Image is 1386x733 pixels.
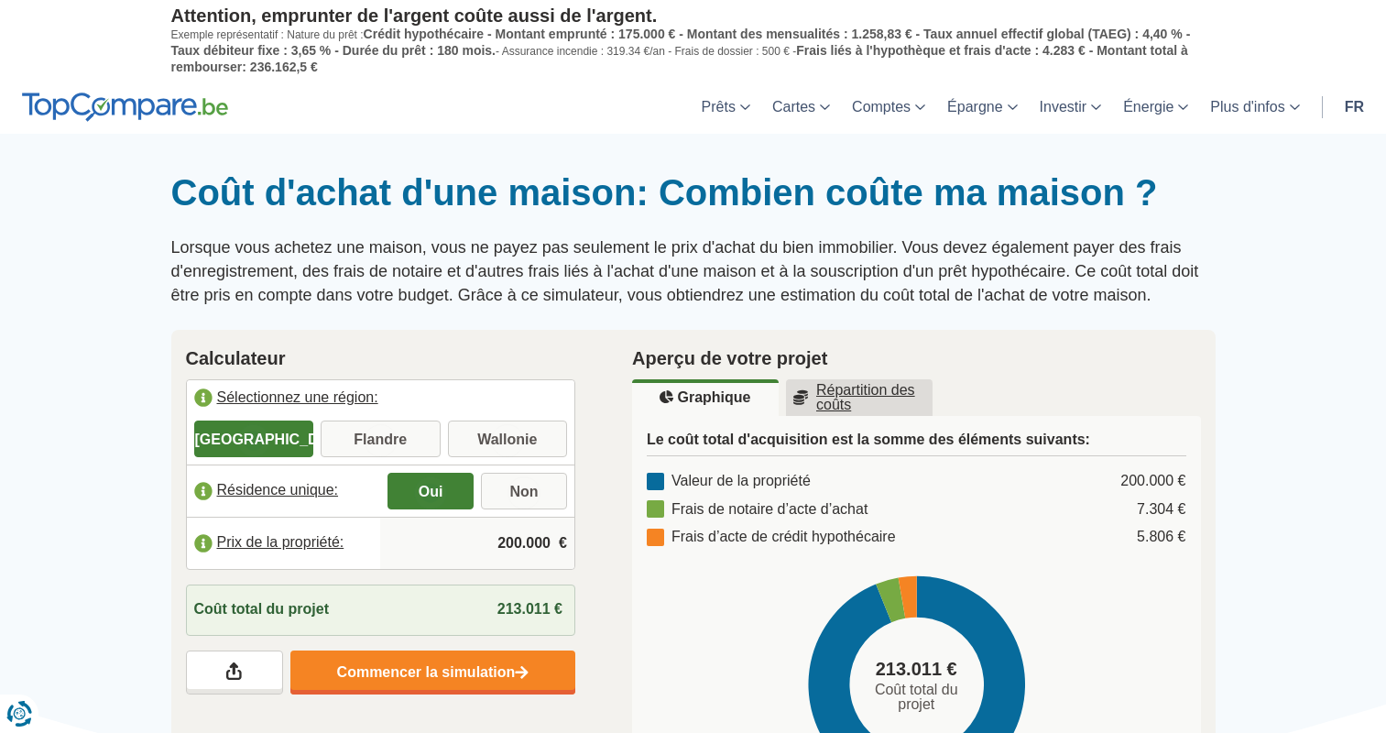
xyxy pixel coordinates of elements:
[290,651,575,695] a: Commencer la simulation
[497,601,562,617] span: 213.011 €
[647,471,811,492] div: Valeur de la propriété
[1029,80,1113,134] a: Investir
[171,27,1191,58] span: Crédit hypothécaire - Montant emprunté : 175.000 € - Montant des mensualités : 1.258,83 € - Taux ...
[660,390,750,405] u: Graphique
[936,80,1029,134] a: Épargne
[171,236,1216,307] p: Lorsque vous achetez une maison, vous ne payez pas seulement le prix d'achat du bien immobilier. ...
[1137,499,1185,520] div: 7.304 €
[321,421,441,457] label: Flandre
[1137,527,1185,548] div: 5.806 €
[186,651,283,695] a: Partagez vos résultats
[857,683,976,712] span: Coût total du projet
[1334,80,1375,134] a: fr
[187,523,381,563] label: Prix de la propriété:
[481,473,567,509] label: Non
[194,421,314,457] label: [GEOGRAPHIC_DATA]
[632,345,1201,372] h2: Aperçu de votre projet
[841,80,936,134] a: Comptes
[171,43,1188,74] span: Frais liés à l'hypothèque et frais d'acte : 4.283 € - Montant total à rembourser: 236.162,5 €
[194,599,330,620] span: Coût total du projet
[187,380,575,421] label: Sélectionnez une région:
[876,656,957,683] span: 213.011 €
[691,80,761,134] a: Prêts
[1120,471,1185,492] div: 200.000 €
[1199,80,1310,134] a: Plus d'infos
[793,383,925,412] u: Répartition des coûts
[647,527,896,548] div: Frais d’acte de crédit hypothécaire
[187,471,381,511] label: Résidence unique:
[387,473,474,509] label: Oui
[1112,80,1199,134] a: Énergie
[761,80,841,134] a: Cartes
[647,499,868,520] div: Frais de notaire d’acte d’achat
[171,170,1216,214] h1: Coût d'achat d'une maison: Combien coûte ma maison ?
[171,27,1216,75] p: Exemple représentatif : Nature du prêt : - Assurance incendie : 319.34 €/an - Frais de dossier : ...
[171,5,1216,27] p: Attention, emprunter de l'argent coûte aussi de l'argent.
[387,519,567,568] input: |
[186,345,576,372] h2: Calculateur
[559,533,567,554] span: €
[515,665,529,681] img: Commencer la simulation
[448,421,568,457] label: Wallonie
[647,431,1186,456] h3: Le coût total d'acquisition est la somme des éléments suivants:
[22,93,228,122] img: TopCompare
